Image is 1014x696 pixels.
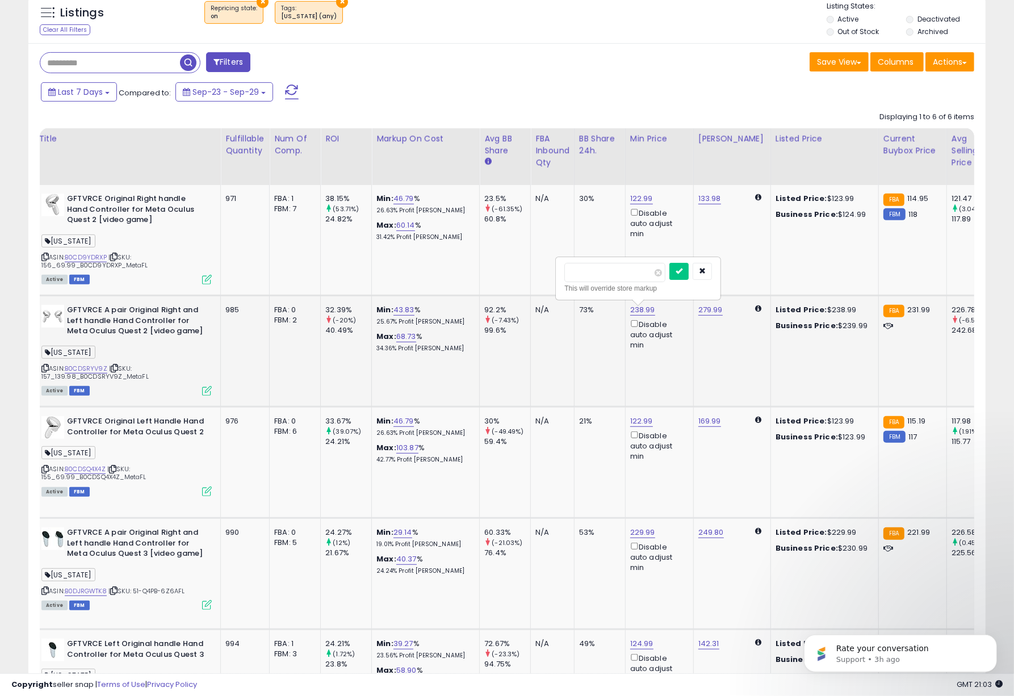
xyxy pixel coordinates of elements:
div: Disable auto adjust min [630,429,685,462]
button: Sep-23 - Sep-29 [175,82,273,102]
a: B0CDSRYV9Z [65,364,107,374]
small: FBA [883,194,904,206]
a: 68.73 [396,331,416,342]
div: 226.78 [952,305,998,315]
small: (1.72%) [333,649,355,659]
div: $126.99 [776,639,870,649]
b: Business Price: [776,209,838,220]
div: % [376,554,471,575]
div: [US_STATE] (any) [281,12,337,20]
div: FBA: 0 [274,305,312,315]
div: seller snap | | [11,680,197,690]
div: $124.99 [776,209,870,220]
span: 231.99 [907,304,930,315]
p: 23.56% Profit [PERSON_NAME] [376,652,471,660]
div: $123.99 [776,432,870,442]
b: Min: [376,193,393,204]
b: GFTVRCE Original Right handle Hand Controller for Meta Oculus Quest 2 [video game] [67,194,205,228]
span: Compared to: [119,87,171,98]
span: All listings currently available for purchase on Amazon [41,601,68,610]
div: FBM: 7 [274,204,312,214]
span: All listings currently available for purchase on Amazon [41,275,68,284]
div: Fulfillable Quantity [225,133,265,157]
div: 242.68 [952,325,998,336]
b: GFTVRCE A pair Original Right and Left handle Hand Controller for Meta Oculus Quest 3 [video game] [67,527,205,562]
b: Listed Price: [776,638,827,649]
div: FBM: 3 [274,649,312,659]
a: 46.79 [393,193,414,204]
small: (-61.35%) [492,204,522,213]
div: 117.89 [952,214,998,224]
a: 279.99 [698,304,723,316]
a: 43.83 [393,304,414,316]
a: B0DJRGWTK8 [65,586,107,596]
div: 30% [484,416,530,426]
small: (-6.55%) [959,316,987,325]
a: 29.14 [393,527,412,538]
div: on [211,12,257,20]
span: Tags : [281,4,337,21]
b: Business Price: [776,654,838,665]
div: 21% [579,416,617,426]
small: (-7.43%) [492,316,519,325]
p: 31.42% Profit [PERSON_NAME] [376,233,471,241]
b: Min: [376,416,393,426]
span: Sep-23 - Sep-29 [192,86,259,98]
b: Listed Price: [776,304,827,315]
a: 249.80 [698,527,724,538]
button: Save View [810,52,869,72]
div: 33.67% [325,416,371,426]
b: Listed Price: [776,416,827,426]
div: Disable auto adjust min [630,207,685,239]
span: [US_STATE] [41,446,95,459]
div: 990 [225,527,261,538]
small: (3.04%) [959,204,984,213]
div: Clear All Filters [40,24,90,35]
span: 117 [908,431,917,442]
p: 24.24% Profit [PERSON_NAME] [376,567,471,575]
div: 73% [579,305,617,315]
div: 976 [225,416,261,426]
div: [PERSON_NAME] [698,133,766,145]
small: FBA [883,305,904,317]
div: 121.47 [952,194,998,204]
div: Avg Selling Price [952,133,993,169]
small: (1.91%) [959,427,980,436]
div: Disable auto adjust min [630,540,685,573]
p: 19.01% Profit [PERSON_NAME] [376,540,471,548]
a: 46.79 [393,416,414,427]
div: $229.99 [776,527,870,538]
p: 25.67% Profit [PERSON_NAME] [376,318,471,326]
div: 226.58 [952,527,998,538]
b: GFTVRCE Left Original handle Hand Controller for Meta Oculus Quest 3 [67,639,205,663]
div: $230.99 [776,543,870,554]
p: 42.77% Profit [PERSON_NAME] [376,456,471,464]
small: (-20%) [333,316,356,325]
h5: Listings [60,5,104,21]
div: This will override store markup [564,283,712,294]
small: (12%) [333,538,350,547]
div: N/A [535,416,565,426]
span: Repricing state : [211,4,257,21]
a: 39.27 [393,638,413,649]
span: All listings currently available for purchase on Amazon [41,386,68,396]
div: Displaying 1 to 6 of 6 items [879,112,974,123]
small: FBA [883,527,904,540]
a: Terms of Use [97,679,145,690]
div: % [376,639,471,660]
div: FBM: 2 [274,315,312,325]
div: 94.75% [484,659,530,669]
div: % [376,194,471,215]
div: FBA inbound Qty [535,133,569,169]
div: $239.99 [776,321,870,331]
div: N/A [535,639,565,649]
div: 24.82% [325,214,371,224]
div: 24.21% [325,437,371,447]
div: 40.49% [325,325,371,336]
p: 26.63% Profit [PERSON_NAME] [376,207,471,215]
button: Filters [206,52,250,72]
div: ASIN: [41,416,212,495]
img: 31-Vy0KSI9L._SL40_.jpg [41,416,64,439]
b: GFTVRCE A pair Original Right and Left handle Hand Controller for Meta Oculus Quest 2 [video game] [67,305,205,339]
